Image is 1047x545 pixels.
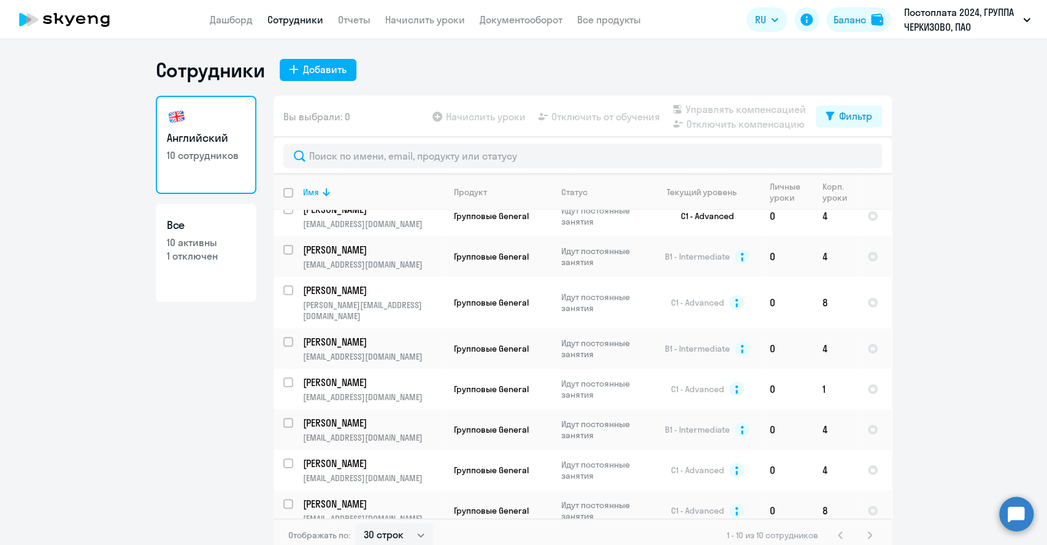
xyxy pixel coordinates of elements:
div: Статус [561,187,645,198]
h3: Все [167,217,245,233]
span: Групповые General [454,297,529,308]
td: 0 [760,328,813,369]
div: Фильтр [839,109,872,123]
td: 8 [813,277,857,328]
a: [PERSON_NAME] [303,416,443,430]
p: [EMAIL_ADDRESS][DOMAIN_NAME] [303,218,443,230]
td: 4 [813,450,857,490]
div: Личные уроки [770,181,812,203]
a: [PERSON_NAME] [303,457,443,470]
h3: Английский [167,130,245,146]
p: [PERSON_NAME][EMAIL_ADDRESS][DOMAIN_NAME] [303,300,443,322]
p: Идут постоянные занятия [561,205,645,227]
p: [PERSON_NAME] [303,416,442,430]
div: Баланс [834,12,866,27]
span: Групповые General [454,424,529,435]
a: [PERSON_NAME] [303,376,443,389]
td: 0 [760,196,813,236]
span: RU [755,12,766,27]
div: Статус [561,187,588,198]
a: Отчеты [338,14,370,26]
p: 10 активны [167,236,245,249]
span: Групповые General [454,465,529,476]
p: [PERSON_NAME] [303,243,442,257]
p: Идут постоянные занятия [561,459,645,481]
td: 0 [760,277,813,328]
td: C1 - Advanced [646,196,760,236]
a: [PERSON_NAME] [303,497,443,511]
p: [EMAIL_ADDRESS][DOMAIN_NAME] [303,392,443,403]
div: Продукт [454,187,487,198]
img: balance [871,14,883,26]
a: Все продукты [577,14,641,26]
button: Постоплата 2024, ГРУППА ЧЕРКИЗОВО, ПАО [898,5,1037,34]
p: [PERSON_NAME] [303,376,442,389]
div: Текущий уровень [667,187,737,198]
p: Идут постоянные занятия [561,245,645,268]
span: Вы выбрали: 0 [283,109,350,124]
a: Начислить уроки [385,14,465,26]
td: 4 [813,196,857,236]
p: Идут постоянные занятия [561,292,645,314]
a: [PERSON_NAME] [303,243,443,257]
td: 0 [760,409,813,450]
span: C1 - Advanced [671,297,724,308]
button: RU [746,7,787,32]
a: Английский10 сотрудников [156,96,256,194]
span: C1 - Advanced [671,384,724,395]
div: Имя [303,187,443,198]
a: Сотрудники [267,14,323,26]
div: Корп. уроки [823,181,849,203]
td: 4 [813,236,857,277]
div: Добавить [303,62,347,77]
p: [PERSON_NAME] [303,335,442,349]
a: Документооборот [480,14,562,26]
div: Личные уроки [770,181,804,203]
button: Балансbalance [826,7,891,32]
td: 0 [760,236,813,277]
span: Групповые General [454,251,529,262]
p: [EMAIL_ADDRESS][DOMAIN_NAME] [303,473,443,484]
img: english [167,107,186,126]
a: Дашборд [210,14,253,26]
td: 0 [760,450,813,490]
td: 8 [813,490,857,531]
h1: Сотрудники [156,58,265,82]
p: [EMAIL_ADDRESS][DOMAIN_NAME] [303,259,443,270]
span: Отображать по: [288,530,350,541]
div: Имя [303,187,319,198]
span: Групповые General [454,505,529,516]
td: 1 [813,369,857,409]
span: C1 - Advanced [671,465,724,476]
p: [EMAIL_ADDRESS][DOMAIN_NAME] [303,513,443,524]
a: [PERSON_NAME] [303,335,443,349]
td: 0 [760,490,813,531]
p: [PERSON_NAME] [303,497,442,511]
p: 1 отключен [167,249,245,263]
p: [EMAIL_ADDRESS][DOMAIN_NAME] [303,432,443,443]
p: 10 сотрудников [167,149,245,162]
button: Добавить [280,59,356,81]
p: [EMAIL_ADDRESS][DOMAIN_NAME] [303,351,443,362]
div: Продукт [454,187,551,198]
p: Идут постоянные занятия [561,338,645,360]
span: Групповые General [454,211,529,222]
div: Текущий уровень [656,187,759,198]
span: Групповые General [454,384,529,395]
p: Идут постоянные занятия [561,419,645,441]
p: Идут постоянные занятия [561,378,645,400]
p: [PERSON_NAME] [303,457,442,470]
span: B1 - Intermediate [665,251,730,262]
div: Корп. уроки [823,181,857,203]
a: Все10 активны1 отключен [156,204,256,302]
span: B1 - Intermediate [665,343,730,354]
td: 4 [813,328,857,369]
span: Групповые General [454,343,529,354]
td: 4 [813,409,857,450]
span: C1 - Advanced [671,505,724,516]
span: B1 - Intermediate [665,424,730,435]
p: Идут постоянные занятия [561,500,645,522]
a: [PERSON_NAME] [303,284,443,297]
span: 1 - 10 из 10 сотрудников [727,530,818,541]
